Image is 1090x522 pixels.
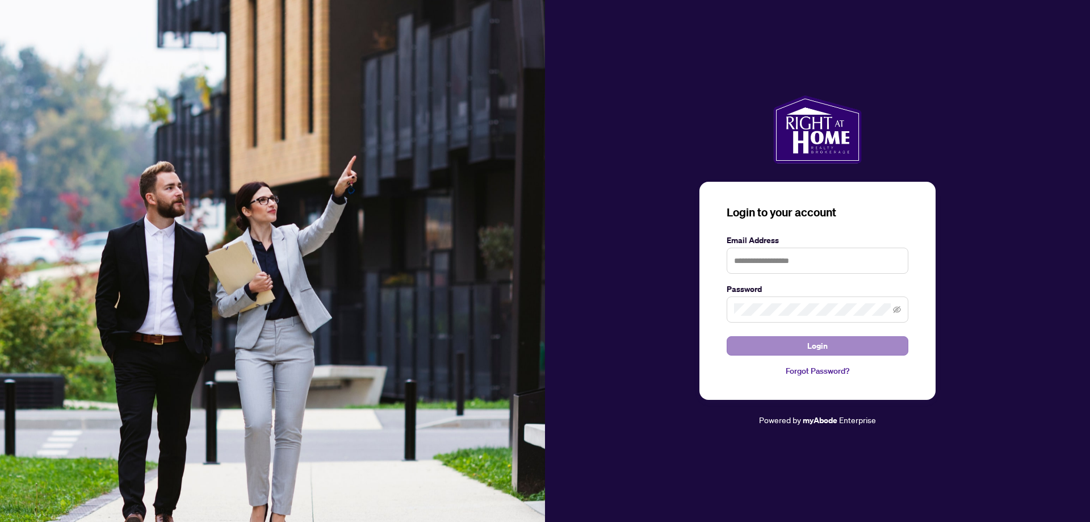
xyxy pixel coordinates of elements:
[839,415,876,425] span: Enterprise
[727,365,908,377] a: Forgot Password?
[727,336,908,356] button: Login
[807,337,828,355] span: Login
[803,414,837,427] a: myAbode
[773,95,861,164] img: ma-logo
[893,306,901,314] span: eye-invisible
[727,283,908,295] label: Password
[727,204,908,220] h3: Login to your account
[759,415,801,425] span: Powered by
[727,234,908,247] label: Email Address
